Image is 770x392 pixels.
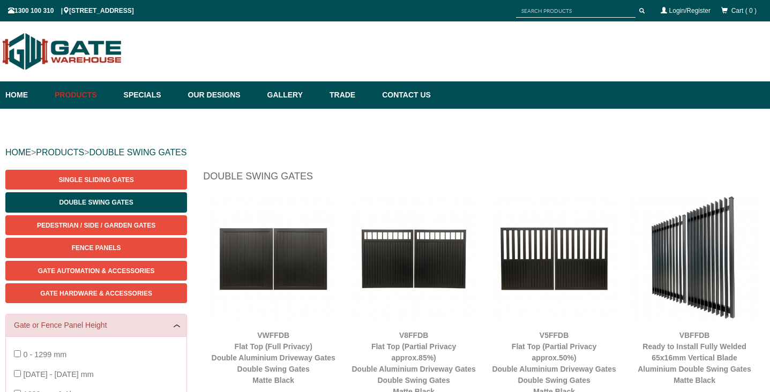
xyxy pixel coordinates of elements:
[5,192,187,212] a: Double Swing Gates
[89,148,186,157] a: DOUBLE SWING GATES
[23,350,66,359] span: 0 - 1299 mm
[5,135,765,170] div: > >
[5,238,187,258] a: Fence Panels
[5,81,49,109] a: Home
[183,81,262,109] a: Our Designs
[37,222,155,229] span: Pedestrian / Side / Garden Gates
[516,4,636,18] input: SEARCH PRODUCTS
[630,194,759,323] img: VBFFDB - Ready to Install Fully Welded 65x16mm Vertical Blade - Aluminium Double Swing Gates - Ma...
[262,81,324,109] a: Gallery
[72,244,121,252] span: Fence Panels
[58,176,133,184] span: Single Sliding Gates
[731,7,757,14] span: Cart ( 0 )
[36,148,84,157] a: PRODUCTS
[118,81,183,109] a: Specials
[203,170,765,189] h1: Double Swing Gates
[5,283,187,303] a: Gate Hardware & Accessories
[489,194,619,323] img: V5FFDB - Flat Top (Partial Privacy approx.50%) - Double Aluminium Driveway Gates - Double Swing G...
[38,267,155,275] span: Gate Automation & Accessories
[324,81,377,109] a: Trade
[212,331,335,385] a: VWFFDBFlat Top (Full Privacy)Double Aluminium Driveway GatesDouble Swing GatesMatte Black
[5,215,187,235] a: Pedestrian / Side / Garden Gates
[377,81,431,109] a: Contact Us
[8,7,134,14] span: 1300 100 310 | [STREET_ADDRESS]
[208,194,338,323] img: VWFFDB - Flat Top (Full Privacy) - Double Aluminium Driveway Gates - Double Swing Gates - Matte B...
[59,199,133,206] span: Double Swing Gates
[49,81,118,109] a: Products
[5,148,31,157] a: HOME
[349,194,479,323] img: V8FFDB - Flat Top (Partial Privacy approx.85%) - Double Aluminium Driveway Gates - Double Swing G...
[638,331,751,385] a: VBFFDBReady to Install Fully Welded 65x16mm Vertical BladeAluminium Double Swing GatesMatte Black
[5,170,187,190] a: Single Sliding Gates
[669,7,711,14] a: Login/Register
[40,290,152,297] span: Gate Hardware & Accessories
[23,370,93,379] span: [DATE] - [DATE] mm
[14,320,178,331] a: Gate or Fence Panel Height
[5,261,187,281] a: Gate Automation & Accessories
